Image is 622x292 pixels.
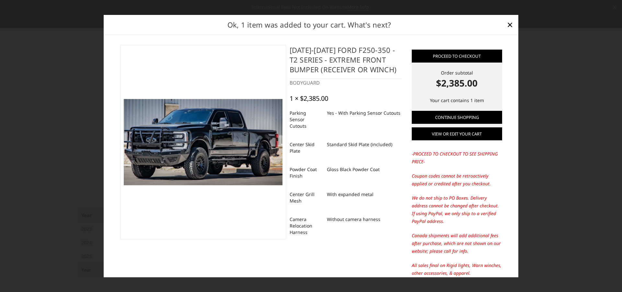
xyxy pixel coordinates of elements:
[507,18,513,31] span: ×
[290,188,322,206] dt: Center Grill Mesh
[327,107,400,119] dd: Yes - With Parking Sensor Cutouts
[290,138,322,157] dt: Center Skid Plate
[412,262,502,277] p: All sales final on Rigid lights, Warn winches, other accessories, & apparel.
[505,19,515,30] a: Close
[412,97,502,104] p: Your cart contains 1 item
[290,163,322,181] dt: Powder Coat Finish
[412,50,502,63] a: Proceed to checkout
[327,138,392,150] dd: Standard Skid Plate (included)
[327,213,380,225] dd: Without camera harness
[412,194,502,225] p: We do not ship to PO Boxes. Delivery address cannot be changed after checkout. If using PayPal, w...
[412,127,502,140] a: View or edit your cart
[412,232,502,255] p: Canada shipments will add additional fees after purchase, which are not shown on our website; ple...
[290,213,322,238] dt: Camera Relocation Harness
[290,107,322,132] dt: Parking Sensor Cutouts
[290,45,401,79] h4: [DATE]-[DATE] Ford F250-350 - T2 Series - Extreme Front Bumper (receiver or winch)
[327,188,374,200] dd: With expanded metal
[290,79,401,87] div: BODYGUARD
[412,172,502,188] p: Coupon codes cannot be retroactively applied or credited after you checkout.
[124,99,282,185] img: 2023-2025 Ford F250-350 - T2 Series - Extreme Front Bumper (receiver or winch)
[412,76,502,90] strong: $2,385.00
[412,111,502,124] a: Continue Shopping
[290,94,328,102] div: 1 × $2,385.00
[412,150,502,166] p: -PROCEED TO CHECKOUT TO SEE SHIPPING PRICE-
[114,19,505,30] h2: Ok, 1 item was added to your cart. What's next?
[412,69,502,90] div: Order subtotal
[327,163,380,175] dd: Gloss Black Powder Coat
